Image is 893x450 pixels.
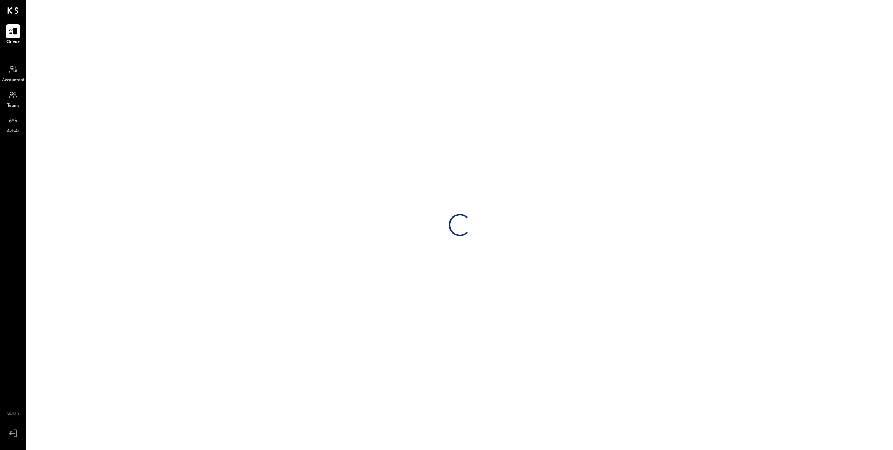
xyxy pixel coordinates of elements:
span: Queue [6,39,20,46]
span: Teams [7,103,19,109]
span: Accountant [2,77,25,84]
a: Admin [0,113,26,135]
span: Admin [7,128,19,135]
a: Accountant [0,62,26,84]
a: Queue [0,24,26,46]
a: Teams [0,88,26,109]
